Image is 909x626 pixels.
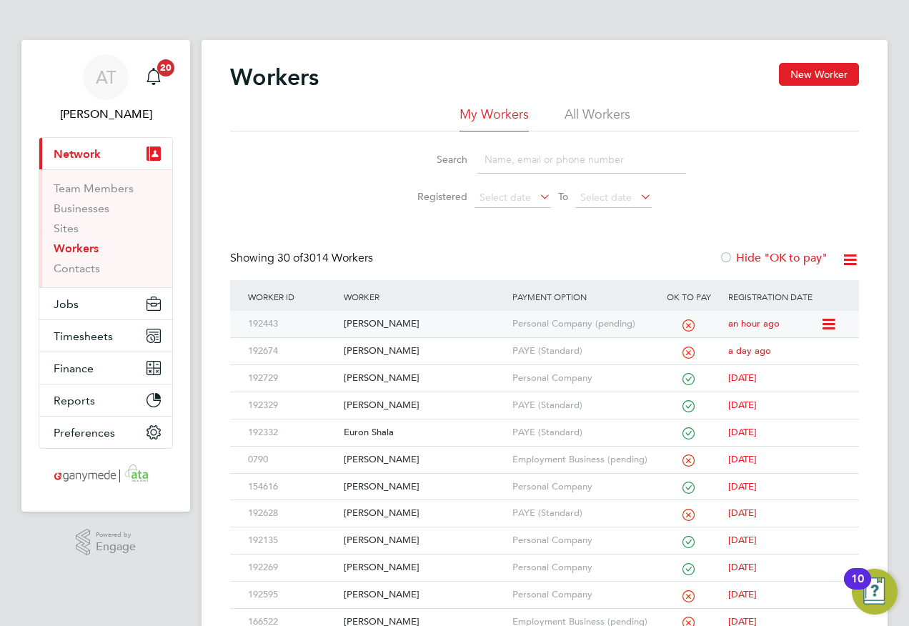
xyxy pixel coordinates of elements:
span: Select date [480,191,531,204]
span: 30 of [277,251,303,265]
span: [DATE] [728,534,757,546]
a: 192628[PERSON_NAME]PAYE (Standard)[DATE] [244,500,845,512]
div: Employment Business (pending) [509,447,653,473]
span: To [554,187,572,206]
label: Search [403,153,467,166]
div: 10 [851,579,864,597]
div: PAYE (Standard) [509,419,653,446]
div: Worker ID [244,280,340,313]
a: 192332Euron ShalaPAYE (Standard)[DATE] [244,419,845,431]
a: 192269[PERSON_NAME]Personal Company[DATE] [244,554,845,566]
div: PAYE (Standard) [509,338,653,364]
div: 154616 [244,474,340,500]
li: My Workers [460,106,529,131]
div: Registration Date [725,280,845,313]
div: [PERSON_NAME] [340,500,508,527]
div: [PERSON_NAME] [340,447,508,473]
span: [DATE] [728,507,757,519]
span: Preferences [54,426,115,439]
div: Network [39,169,172,287]
label: Registered [403,190,467,203]
a: Workers [54,242,99,255]
div: [PERSON_NAME] [340,365,508,392]
button: Reports [39,384,172,416]
a: Sites [54,222,79,235]
div: [PERSON_NAME] [340,311,508,337]
div: [PERSON_NAME] [340,338,508,364]
div: OK to pay [652,280,725,313]
a: AT[PERSON_NAME] [39,54,173,123]
a: Team Members [54,182,134,195]
button: Finance [39,352,172,384]
div: Euron Shala [340,419,508,446]
a: 192595[PERSON_NAME]Personal Company[DATE] [244,581,845,593]
div: Personal Company [509,582,653,608]
a: 0790[PERSON_NAME]Employment Business (pending)[DATE] [244,446,845,458]
span: [DATE] [728,588,757,600]
div: 192443 [244,311,340,337]
div: Personal Company [509,527,653,554]
button: Timesheets [39,320,172,352]
div: Personal Company [509,365,653,392]
button: Preferences [39,417,172,448]
a: Powered byEngage [76,529,136,556]
h2: Workers [230,63,319,91]
div: 192595 [244,582,340,608]
img: ganymedesolutions-logo-retina.png [50,463,162,486]
a: 20 [139,54,168,100]
div: [PERSON_NAME] [340,527,508,554]
div: 192135 [244,527,340,554]
span: [DATE] [728,372,757,384]
a: 192135[PERSON_NAME]Personal Company[DATE] [244,527,845,539]
div: [PERSON_NAME] [340,555,508,581]
div: [PERSON_NAME] [340,582,508,608]
a: Businesses [54,202,109,215]
div: Personal Company [509,555,653,581]
span: Jobs [54,297,79,311]
span: Reports [54,394,95,407]
a: 192674[PERSON_NAME]PAYE (Standard)a day ago [244,337,845,349]
span: Select date [580,191,632,204]
div: Payment Option [509,280,653,313]
a: 192443[PERSON_NAME]Personal Company (pending)an hour ago [244,310,820,322]
span: a day ago [728,344,771,357]
input: Name, email or phone number [477,146,686,174]
a: 154616[PERSON_NAME]Personal Company[DATE] [244,473,845,485]
span: [DATE] [728,399,757,411]
span: AT [96,68,116,86]
a: 166522[PERSON_NAME]Employment Business (pending)[DATE] [244,608,845,620]
div: 192332 [244,419,340,446]
a: 192729[PERSON_NAME]Personal Company[DATE] [244,364,845,377]
div: PAYE (Standard) [509,392,653,419]
div: 192329 [244,392,340,419]
button: Open Resource Center, 10 new notifications [852,569,898,615]
span: Timesheets [54,329,113,343]
span: Angie Taylor [39,106,173,123]
div: [PERSON_NAME] [340,474,508,500]
button: Jobs [39,288,172,319]
div: 192729 [244,365,340,392]
span: Network [54,147,101,161]
span: 3014 Workers [277,251,373,265]
div: [PERSON_NAME] [340,392,508,419]
li: All Workers [565,106,630,131]
nav: Main navigation [21,40,190,512]
a: Contacts [54,262,100,275]
button: New Worker [779,63,859,86]
div: 0790 [244,447,340,473]
span: [DATE] [728,453,757,465]
span: [DATE] [728,561,757,573]
div: Worker [340,280,508,313]
a: Go to home page [39,463,173,486]
span: an hour ago [728,317,780,329]
span: 20 [157,59,174,76]
div: Personal Company (pending) [509,311,653,337]
span: [DATE] [728,426,757,438]
span: Powered by [96,529,136,541]
span: Finance [54,362,94,375]
div: Showing [230,251,376,266]
button: Network [39,138,172,169]
div: 192628 [244,500,340,527]
a: 192329[PERSON_NAME]PAYE (Standard)[DATE] [244,392,845,404]
div: 192674 [244,338,340,364]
